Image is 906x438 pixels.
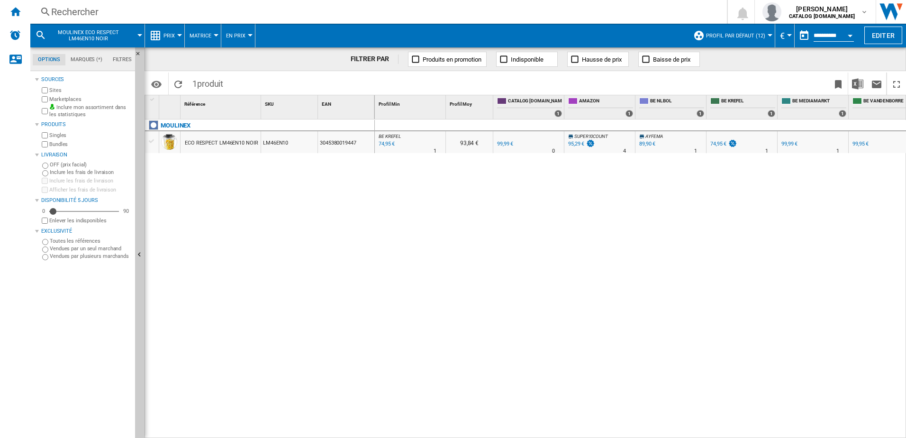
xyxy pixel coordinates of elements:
label: Bundles [49,141,131,148]
div: 99,95 € [852,141,869,147]
input: Sites [42,87,48,93]
label: Afficher les frais de livraison [49,186,131,193]
div: Prix [150,24,180,47]
div: 1 offers sold by CATALOG SEB.BE [554,110,562,117]
div: BE MEDIAMARKT 1 offers sold by BE MEDIAMARKT [779,95,848,119]
label: Inclure mon assortiment dans les statistiques [49,104,131,119]
input: Afficher les frais de livraison [42,187,48,193]
span: Profil Min [379,101,400,107]
label: Sites [49,87,131,94]
div: € [780,24,789,47]
div: Disponibilité 5 Jours [41,197,131,204]
span: produit [197,79,223,89]
div: Produits [41,121,131,128]
span: En Prix [226,33,245,39]
button: Télécharger au format Excel [848,73,867,95]
div: 1 offers sold by BE NL BOL [697,110,704,117]
b: CATALOG [DOMAIN_NAME] [789,13,855,19]
button: Options [147,75,166,92]
div: 99,99 € [496,139,513,149]
button: Open calendar [842,26,859,43]
img: profile.jpg [762,2,781,21]
span: AMAZON [579,98,633,106]
div: 89,90 € [638,139,655,149]
md-tab-item: Options [33,54,65,65]
div: LM46EN10 [261,131,317,153]
div: Référence Sort None [182,95,261,110]
span: Indisponible [511,56,544,63]
span: AYFEMA [645,134,662,139]
button: Recharger [169,73,188,95]
div: 74,95 € [710,141,726,147]
div: 99,99 € [781,141,797,147]
button: md-calendar [795,26,814,45]
span: Référence [184,101,205,107]
button: Plein écran [887,73,906,95]
div: Délai de livraison : 4 jours [623,146,626,156]
div: Sort None [377,95,445,110]
div: Cliquez pour filtrer sur cette marque [161,120,190,131]
label: Inclure les frais de livraison [49,177,131,184]
div: Sort None [448,95,493,110]
div: 99,95 € [851,139,869,149]
div: MOULINEX ECO RESPECT LM46EN10 NOIR [35,24,140,47]
div: 1 offers sold by BE MEDIAMARKT [839,110,846,117]
span: Profil Moy [450,101,472,107]
span: Matrice [190,33,211,39]
div: 90 [121,208,131,215]
div: Délai de livraison : 1 jour [694,146,697,156]
md-tab-item: Filtres [108,54,137,65]
button: Hausse de prix [567,52,629,67]
div: 95,29 € [568,141,584,147]
img: excel-24x24.png [852,78,863,90]
span: Baisse de prix [653,56,690,63]
input: Afficher les frais de livraison [42,218,48,224]
div: 1 offers sold by BE KREFEL [768,110,775,117]
button: MOULINEX ECO RESPECT LM46EN10 NOIR [50,24,136,47]
input: Singles [42,132,48,138]
img: alerts-logo.svg [9,29,21,41]
div: 89,90 € [639,141,655,147]
span: CATALOG [DOMAIN_NAME] [508,98,562,106]
div: 95,29 € [567,139,595,149]
div: 99,99 € [497,141,513,147]
label: Vendues par un seul marchand [50,245,131,252]
div: Délai de livraison : 1 jour [434,146,436,156]
span: EAN [322,101,331,107]
div: 93,84 € [446,131,493,153]
input: Vendues par plusieurs marchands [42,254,48,260]
span: MOULINEX ECO RESPECT LM46EN10 NOIR [50,29,127,42]
img: promotionV3.png [728,139,737,147]
div: ECO RESPECT LM46EN10 NOIR [185,132,258,154]
span: Hausse de prix [582,56,622,63]
div: AMAZON 1 offers sold by AMAZON [566,95,635,119]
md-slider: Disponibilité [49,207,119,216]
md-tab-item: Marques (*) [65,54,108,65]
button: Editer [864,27,902,44]
button: Envoyer ce rapport par email [867,73,886,95]
label: Singles [49,132,131,139]
div: EAN Sort None [320,95,374,110]
img: promotionV3.png [586,139,595,147]
button: En Prix [226,24,250,47]
label: Marketplaces [49,96,131,103]
div: Sort None [320,95,374,110]
div: BE NL BOL 1 offers sold by BE NL BOL [637,95,706,119]
div: 74,95 € [709,139,737,149]
button: Produits en promotion [408,52,487,67]
input: Inclure les frais de livraison [42,170,48,176]
button: Profil par défaut (12) [706,24,770,47]
button: Matrice [190,24,216,47]
button: Masquer [135,47,146,64]
label: Enlever les indisponibles [49,217,131,224]
div: Sources [41,76,131,83]
div: Sort None [161,95,180,110]
div: Délai de livraison : 1 jour [765,146,768,156]
img: mysite-bg-18x18.png [49,104,55,109]
div: Profil Moy Sort None [448,95,493,110]
button: Créer un favoris [829,73,848,95]
div: Profil Min Sort None [377,95,445,110]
